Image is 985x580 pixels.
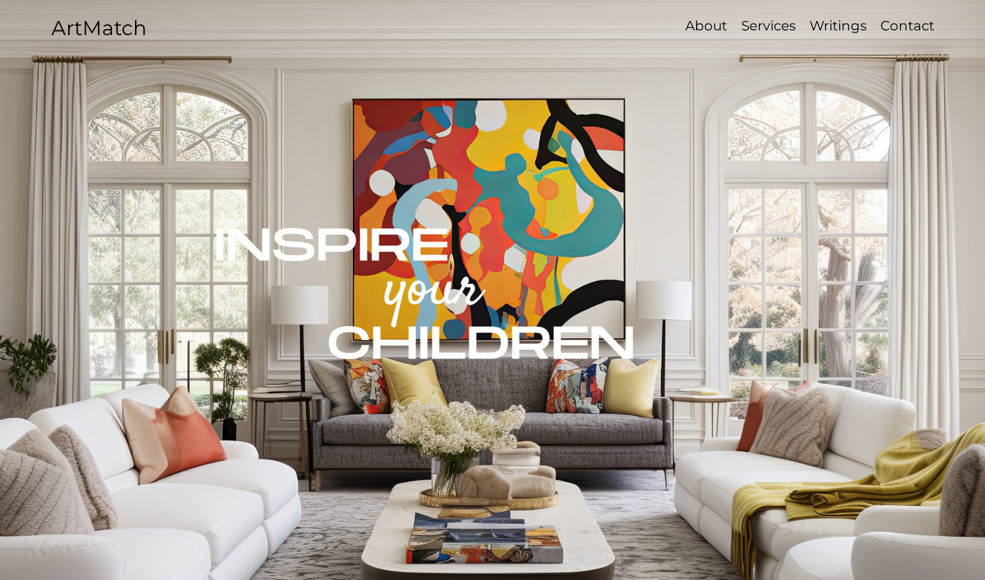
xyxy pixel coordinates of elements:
[874,16,940,36] a: Contact
[51,16,147,41] a: ArtMatch
[735,16,803,36] p: Services
[634,16,940,36] nav: Site
[734,16,803,36] a: Services
[874,16,941,36] p: Contact
[678,16,734,36] a: About
[803,16,874,36] a: Writings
